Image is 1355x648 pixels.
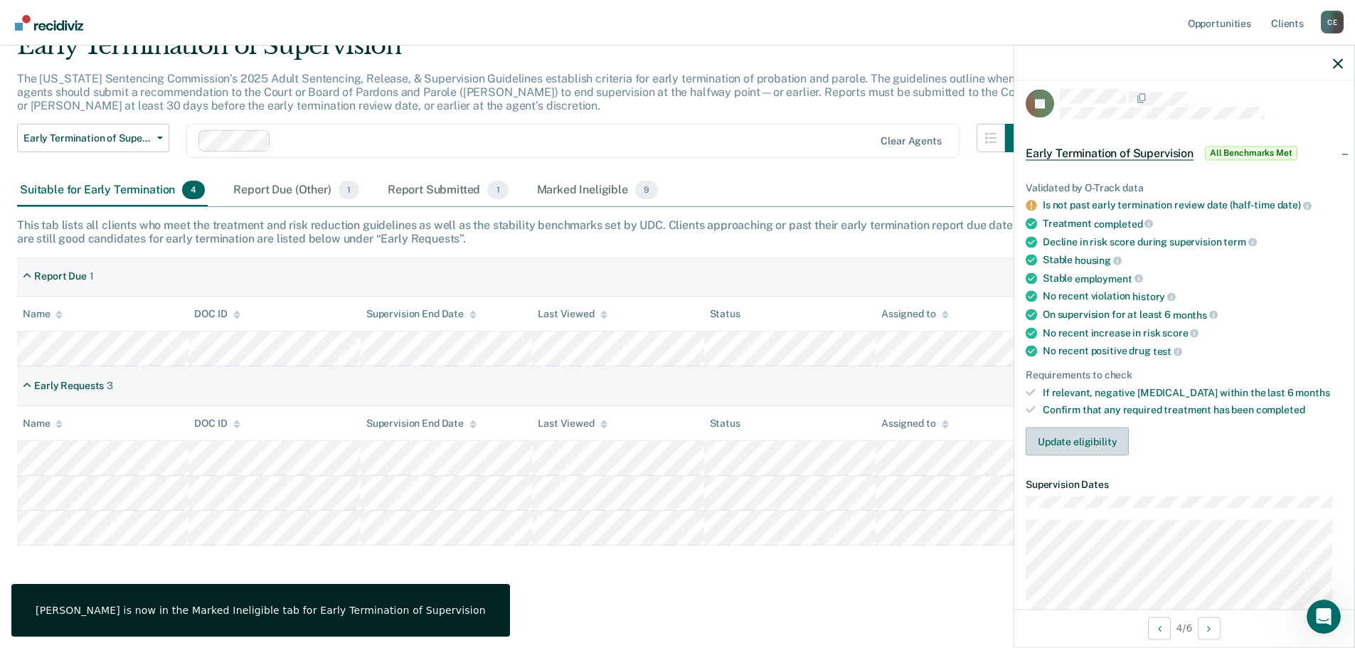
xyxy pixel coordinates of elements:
[182,181,205,199] span: 4
[14,167,270,206] div: Send us a message
[881,135,941,147] div: Clear agents
[1295,386,1329,398] span: months
[1043,254,1343,267] div: Stable
[538,308,607,320] div: Last Viewed
[1075,272,1142,284] span: employment
[1205,146,1297,160] span: All Benchmarks Met
[17,218,1338,245] div: This tab lists all clients who meet the treatment and risk reduction guidelines as well as the st...
[1043,272,1343,285] div: Stable
[487,181,508,199] span: 1
[17,175,208,206] div: Suitable for Early Termination
[194,308,240,320] div: DOC ID
[28,125,256,149] p: How can we help?
[1026,146,1194,160] span: Early Termination of Supervision
[193,23,222,51] img: Profile image for Kim
[34,380,104,392] div: Early Requests
[28,27,107,50] img: logo
[1307,600,1341,634] iframe: Intercom live chat
[1043,404,1343,416] div: Confirm that any required treatment has been
[1321,11,1344,33] div: C E
[881,418,948,430] div: Assigned to
[1026,181,1343,193] div: Validated by O-Track data
[1153,345,1182,356] span: test
[538,418,607,430] div: Last Viewed
[1043,199,1343,212] div: Is not past early termination review date (half-time date)
[1132,291,1176,302] span: history
[1173,309,1218,320] span: months
[166,23,195,51] img: Profile image for Naomi
[1043,345,1343,358] div: No recent positive drug
[17,72,1029,112] p: The [US_STATE] Sentencing Commission’s 2025 Adult Sentencing, Release, & Supervision Guidelines e...
[1026,368,1343,381] div: Requirements to check
[34,270,87,282] div: Report Due
[1198,617,1221,639] button: Next Opportunity
[139,23,168,51] img: Profile image for Rajan
[245,23,270,48] div: Close
[23,418,63,430] div: Name
[534,175,661,206] div: Marked Ineligible
[107,380,113,392] div: 3
[1043,217,1343,230] div: Treatment
[881,308,948,320] div: Assigned to
[1014,609,1354,647] div: 4 / 6
[17,31,1033,72] div: Early Termination of Supervision
[1043,326,1343,339] div: No recent increase in risk
[23,132,152,144] span: Early Termination of Supervision
[710,418,740,430] div: Status
[635,181,658,199] span: 9
[1043,290,1343,303] div: No recent violation
[230,175,361,206] div: Report Due (Other)
[1075,254,1122,265] span: housing
[1148,617,1171,639] button: Previous Opportunity
[1026,427,1129,456] button: Update eligibility
[1162,327,1199,339] span: score
[142,444,285,501] button: Messages
[1026,479,1343,491] dt: Supervision Dates
[15,15,83,31] img: Recidiviz
[36,604,486,617] div: [PERSON_NAME] is now in the Marked Ineligible tab for Early Termination of Supervision
[1043,308,1343,321] div: On supervision for at least 6
[28,101,256,125] p: Hi Cj 👋
[90,270,94,282] div: 1
[366,418,477,430] div: Supervision End Date
[1014,130,1354,176] div: Early Termination of SupervisionAll Benchmarks Met
[1043,386,1343,398] div: If relevant, negative [MEDICAL_DATA] within the last 6
[1043,235,1343,248] div: Decline in risk score during supervision
[1223,236,1256,248] span: term
[1321,11,1344,33] button: Profile dropdown button
[1094,218,1154,229] span: completed
[366,308,477,320] div: Supervision End Date
[710,308,740,320] div: Status
[194,418,240,430] div: DOC ID
[1256,404,1305,415] span: completed
[339,181,359,199] span: 1
[385,175,511,206] div: Report Submitted
[29,179,238,194] div: Send us a message
[189,479,238,489] span: Messages
[23,308,63,320] div: Name
[55,479,87,489] span: Home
